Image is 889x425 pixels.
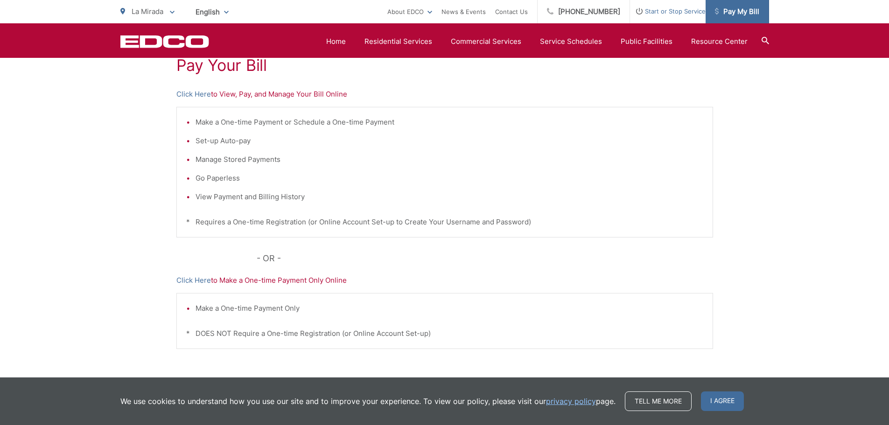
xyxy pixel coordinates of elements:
a: Service Schedules [540,36,602,47]
li: Make a One-time Payment or Schedule a One-time Payment [196,117,703,128]
a: Click Here [176,275,211,286]
a: privacy policy [546,396,596,407]
li: Set-up Auto-pay [196,135,703,146]
a: Public Facilities [621,36,672,47]
a: Residential Services [364,36,432,47]
li: Go Paperless [196,173,703,184]
span: I agree [701,391,744,411]
a: Commercial Services [451,36,521,47]
a: Contact Us [495,6,528,17]
p: We use cookies to understand how you use our site and to improve your experience. To view our pol... [120,396,616,407]
li: Manage Stored Payments [196,154,703,165]
a: Tell me more [625,391,692,411]
a: Resource Center [691,36,748,47]
h1: Pay Your Bill [176,56,713,75]
span: Pay My Bill [715,6,759,17]
a: Home [326,36,346,47]
a: About EDCO [387,6,432,17]
a: Click Here [176,89,211,100]
p: - OR - [257,251,713,265]
p: to Make a One-time Payment Only Online [176,275,713,286]
p: * DOES NOT Require a One-time Registration (or Online Account Set-up) [186,328,703,339]
span: English [189,4,236,20]
a: News & Events [441,6,486,17]
a: EDCD logo. Return to the homepage. [120,35,209,48]
li: View Payment and Billing History [196,191,703,202]
p: * Requires a One-time Registration (or Online Account Set-up to Create Your Username and Password) [186,216,703,228]
p: to View, Pay, and Manage Your Bill Online [176,89,713,100]
span: La Mirada [132,7,163,16]
li: Make a One-time Payment Only [196,303,703,314]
